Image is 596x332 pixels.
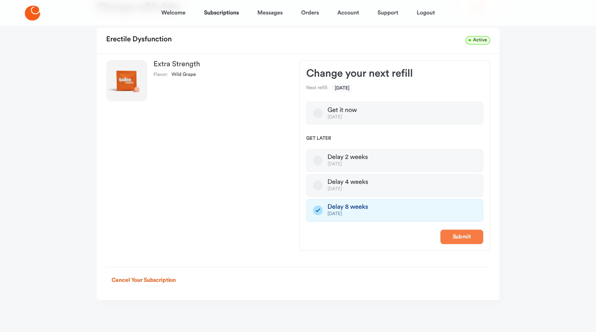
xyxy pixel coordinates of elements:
button: Delay 2 weeks[DATE] [313,156,323,165]
dd: Wild Grape [171,72,195,78]
span: Get later [306,136,483,142]
div: Delay 8 weeks [327,203,368,211]
h3: Extra Strength [154,60,287,68]
button: Cancel Your Subscription [106,273,181,287]
button: Delay 8 weeks[DATE] [313,206,323,215]
a: Logout [417,3,435,22]
div: [DATE] [327,211,368,217]
h2: Erectile Dysfunction [106,33,172,47]
button: Submit [440,230,483,244]
a: Support [377,3,398,22]
a: Messages [257,3,283,22]
img: Extra Strength [106,60,147,101]
button: Get it now[DATE] [313,108,323,118]
div: Delay 4 weeks [327,178,368,186]
div: [DATE] [327,186,368,192]
button: Delay 4 weeks[DATE] [313,181,323,190]
a: Orders [301,3,319,22]
a: Welcome [161,3,185,22]
dt: Flavor: [154,72,168,78]
span: Active [466,36,490,45]
div: Get it now [327,106,357,114]
div: [DATE] [327,161,368,167]
h3: Change your next refill [306,67,483,80]
div: [DATE] [327,114,357,120]
a: Account [337,3,359,22]
a: Subscriptions [204,3,239,22]
div: Delay 2 weeks [327,153,368,161]
dt: Next refill: [306,85,328,92]
span: [DATE] [332,84,352,92]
